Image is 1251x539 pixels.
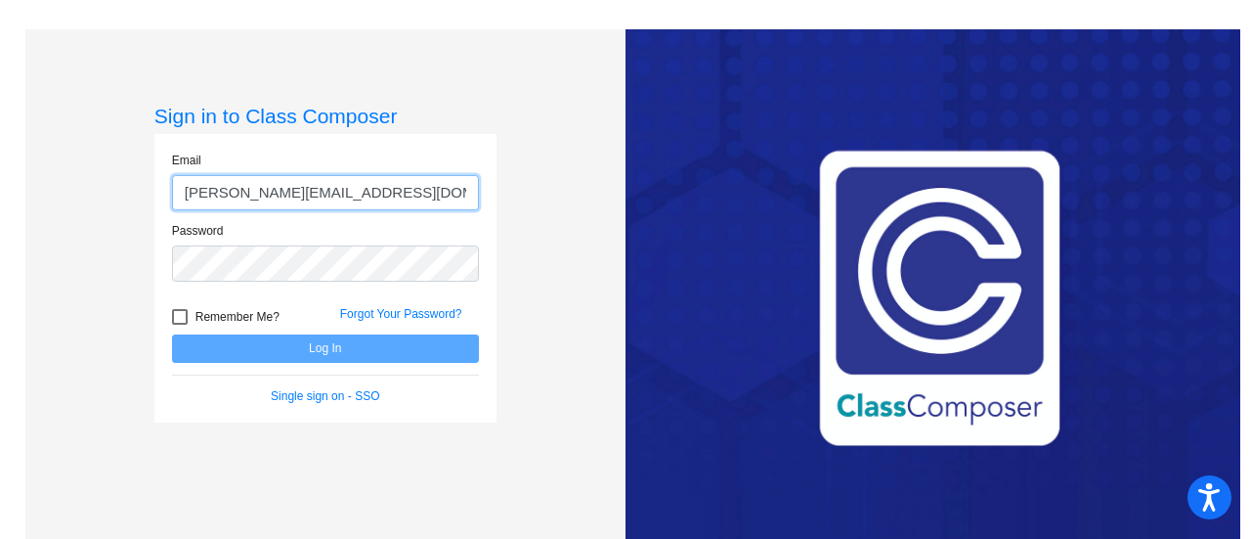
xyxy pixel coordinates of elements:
[172,152,201,169] label: Email
[154,104,496,128] h3: Sign in to Class Composer
[172,222,224,240] label: Password
[172,335,479,363] button: Log In
[195,305,280,329] span: Remember Me?
[340,307,462,321] a: Forgot Your Password?
[271,389,379,403] a: Single sign on - SSO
